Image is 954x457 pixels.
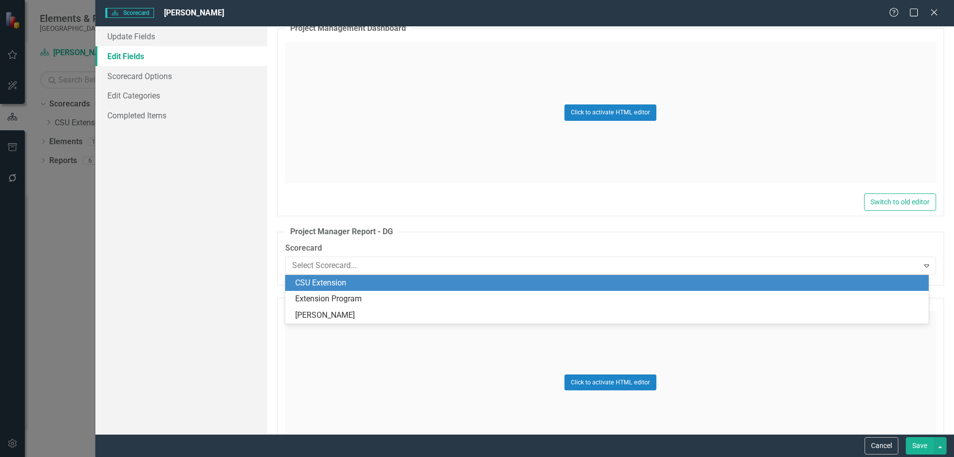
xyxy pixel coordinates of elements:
[95,86,267,105] a: Edit Categories
[295,293,923,305] div: Extension Program
[295,310,923,321] div: [PERSON_NAME]
[95,66,267,86] a: Scorecard Options
[285,226,398,238] legend: Project Manager Report - DG
[95,26,267,46] a: Update Fields
[95,105,267,125] a: Completed Items
[105,8,154,18] span: Scorecard
[285,243,936,254] label: Scorecard
[295,277,923,289] div: CSU Extension
[906,437,934,455] button: Save
[285,23,411,34] legend: Project Management Dashboard
[164,8,224,17] span: [PERSON_NAME]
[865,437,898,455] button: Cancel
[864,193,936,211] button: Switch to old editor
[95,46,267,66] a: Edit Fields
[564,104,656,120] button: Click to activate HTML editor
[564,374,656,390] button: Click to activate HTML editor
